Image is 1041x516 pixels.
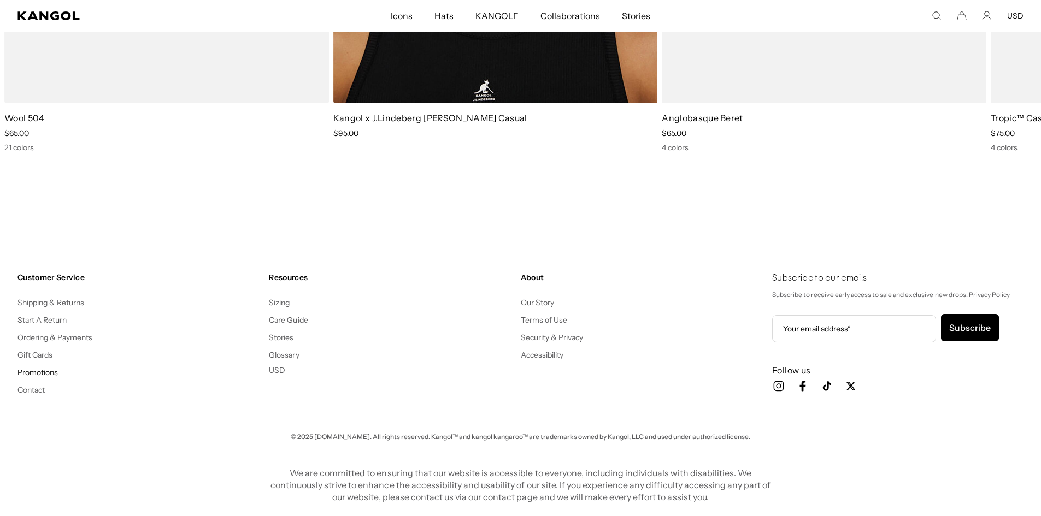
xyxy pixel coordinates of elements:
[662,128,686,138] span: $65.00
[521,350,563,360] a: Accessibility
[269,365,285,375] button: USD
[772,272,1024,284] h4: Subscribe to our emails
[17,11,259,20] a: Kangol
[941,314,999,341] button: Subscribe
[17,367,58,377] a: Promotions
[333,112,527,123] a: Kangol x J.Lindeberg [PERSON_NAME] Casual
[957,11,967,21] button: Cart
[521,315,567,325] a: Terms of Use
[4,112,45,123] a: Wool 504
[269,315,308,325] a: Care Guide
[17,298,85,307] a: Shipping & Returns
[17,385,45,395] a: Contact
[269,298,290,307] a: Sizing
[772,289,1024,301] p: Subscribe to receive early access to sale and exclusive new drops. Privacy Policy
[17,272,260,282] h4: Customer Service
[17,333,93,342] a: Ordering & Payments
[333,128,358,138] span: $95.00
[4,128,29,138] span: $65.00
[1007,11,1024,21] button: USD
[662,143,986,152] div: 4 colors
[17,315,67,325] a: Start A Return
[772,364,1024,376] h3: Follow us
[17,350,52,360] a: Gift Cards
[521,333,584,342] a: Security & Privacy
[932,11,942,21] summary: Search here
[521,272,763,282] h4: About
[269,350,299,360] a: Glossary
[269,333,293,342] a: Stories
[982,11,992,21] a: Account
[662,112,743,123] a: Anglobasque Beret
[4,143,329,152] div: 21 colors
[521,298,554,307] a: Our Story
[991,128,1015,138] span: $75.00
[267,467,774,503] p: We are committed to ensuring that our website is accessible to everyone, including individuals wi...
[269,272,511,282] h4: Resources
